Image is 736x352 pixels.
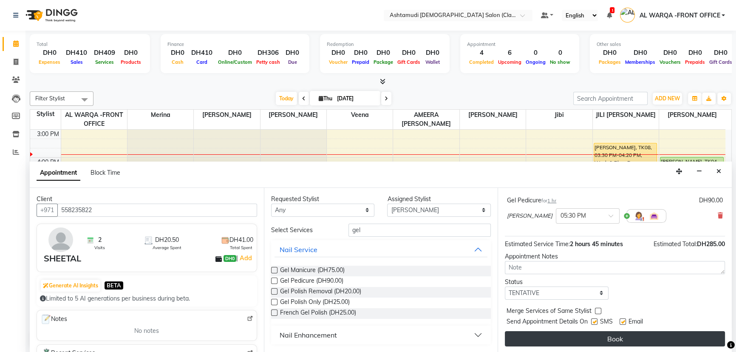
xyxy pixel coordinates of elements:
[548,48,572,58] div: 0
[30,110,61,119] div: Stylist
[541,198,556,204] small: for
[327,59,350,65] span: Voucher
[699,196,723,205] div: DH90.00
[275,242,488,257] button: Nail Service
[507,317,588,328] span: Send Appointment Details On
[524,48,548,58] div: 0
[194,59,209,65] span: Card
[153,244,181,251] span: Average Spent
[657,48,683,58] div: DH0
[526,110,592,120] span: Jibi
[350,59,371,65] span: Prepaid
[254,48,282,58] div: DH306
[573,92,648,105] input: Search Appointment
[593,110,659,120] span: JILI [PERSON_NAME]
[62,48,91,58] div: DH410
[467,41,572,48] div: Appointment
[127,110,193,120] span: Merina
[40,314,67,325] span: Notes
[387,195,491,204] div: Assigned Stylist
[105,281,123,290] span: BETA
[371,48,395,58] div: DH0
[610,7,614,13] span: 1
[683,48,707,58] div: DH0
[48,227,73,252] img: avatar
[713,165,725,178] button: Close
[280,266,345,276] span: Gel Manicure (DH75.00)
[505,240,570,248] span: Estimated Service Time:
[224,255,236,262] span: DH0
[496,48,524,58] div: 6
[35,158,61,167] div: 4:00 PM
[423,59,442,65] span: Wallet
[597,48,623,58] div: DH0
[216,59,254,65] span: Online/Custom
[334,92,377,105] input: 2025-09-04
[94,244,105,251] span: Visits
[350,48,371,58] div: DH0
[275,327,488,343] button: Nail Enhancement
[61,110,127,129] span: AL WARQA -FRONT OFFICE
[155,236,179,244] span: DH20.50
[98,236,102,244] span: 2
[282,48,303,58] div: DH0
[628,317,643,328] span: Email
[505,278,609,287] div: Status
[91,48,119,58] div: DH409
[467,59,496,65] span: Completed
[37,48,62,58] div: DH0
[91,169,120,176] span: Block Time
[236,253,253,263] span: |
[280,308,356,319] span: French Gel Polish (DH25.00)
[286,59,299,65] span: Due
[606,11,611,19] a: 1
[393,110,459,129] span: AMEERA [PERSON_NAME]
[194,110,260,120] span: [PERSON_NAME]
[280,287,361,298] span: Gel Polish Removal (DH20.00)
[348,224,491,237] input: Search by service name
[37,165,80,181] span: Appointment
[707,59,734,65] span: Gift Cards
[57,204,257,217] input: Search by Name/Mobile/Email/Code
[653,93,682,105] button: ADD NEW
[505,331,725,346] button: Book
[44,252,81,265] div: SHEETAL
[119,59,143,65] span: Products
[505,252,725,261] div: Appointment Notes
[570,240,623,248] span: 2 hours 45 minutes
[597,59,623,65] span: Packages
[707,48,734,58] div: DH0
[280,298,350,308] span: Gel Polish Only (DH25.00)
[649,211,659,221] img: Interior.png
[395,59,422,65] span: Gift Cards
[271,195,375,204] div: Requested Stylist
[317,95,334,102] span: Thu
[93,59,116,65] span: Services
[600,317,613,328] span: SMS
[280,244,317,255] div: Nail Service
[37,41,143,48] div: Total
[683,59,707,65] span: Prepaids
[188,48,216,58] div: DH410
[327,41,443,48] div: Redemption
[35,95,65,102] span: Filter Stylist
[167,41,303,48] div: Finance
[460,110,526,120] span: [PERSON_NAME]
[280,276,343,287] span: Gel Pedicure (DH90.00)
[639,11,720,20] span: AL WARQA -FRONT OFFICE
[41,280,100,292] button: Generate AI Insights
[371,59,395,65] span: Package
[594,143,657,165] div: [PERSON_NAME], TK08, 03:30 PM-04:20 PM, Wash & Blow Dry - Medium hair
[40,294,254,303] div: Limited to 5 AI generations per business during beta.
[230,244,252,251] span: Total Spent
[634,211,644,221] img: Hairdresser.png
[254,59,282,65] span: Petty cash
[276,92,297,105] span: Today
[697,240,725,248] span: DH285.00
[623,48,657,58] div: DH0
[548,59,572,65] span: No show
[597,41,734,48] div: Other sales
[119,48,143,58] div: DH0
[170,59,186,65] span: Cash
[35,130,61,139] div: 3:00 PM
